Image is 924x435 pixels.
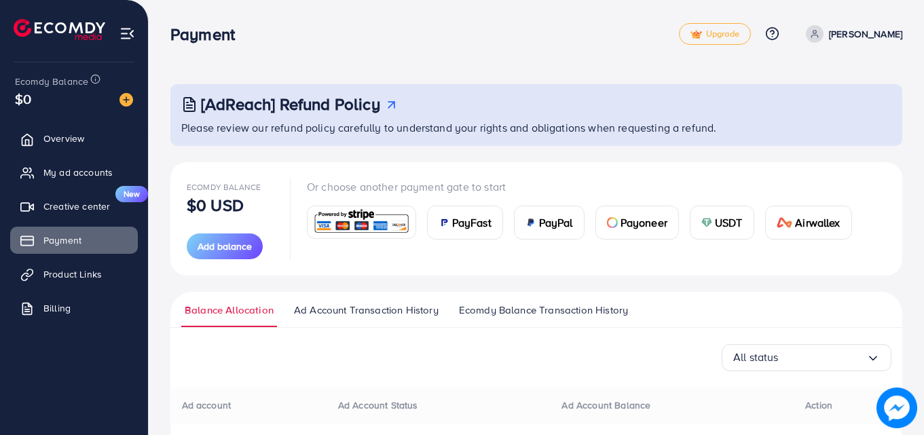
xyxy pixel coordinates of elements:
[307,206,416,239] a: card
[715,214,743,231] span: USDT
[10,159,138,186] a: My ad accounts
[185,303,274,318] span: Balance Allocation
[733,347,779,368] span: All status
[607,217,618,228] img: card
[595,206,679,240] a: cardPayoneer
[829,26,902,42] p: [PERSON_NAME]
[876,387,917,428] img: image
[10,193,138,220] a: Creative centerNew
[690,206,754,240] a: cardUSDT
[679,23,751,45] a: tickUpgrade
[800,25,902,43] a: [PERSON_NAME]
[119,93,133,107] img: image
[690,29,739,39] span: Upgrade
[459,303,628,318] span: Ecomdy Balance Transaction History
[10,125,138,152] a: Overview
[201,94,380,114] h3: [AdReach] Refund Policy
[187,181,261,193] span: Ecomdy Balance
[539,214,573,231] span: PayPal
[15,89,31,109] span: $0
[439,217,449,228] img: card
[115,186,148,202] span: New
[307,178,863,195] p: Or choose another payment gate to start
[10,227,138,254] a: Payment
[43,233,81,247] span: Payment
[43,200,110,213] span: Creative center
[779,347,866,368] input: Search for option
[14,19,105,40] img: logo
[43,166,113,179] span: My ad accounts
[119,26,135,41] img: menu
[621,214,667,231] span: Payoneer
[10,261,138,288] a: Product Links
[170,24,246,44] h3: Payment
[701,217,712,228] img: card
[777,217,793,228] img: card
[427,206,503,240] a: cardPayFast
[15,75,88,88] span: Ecomdy Balance
[795,214,840,231] span: Airwallex
[452,214,492,231] span: PayFast
[43,132,84,145] span: Overview
[198,240,252,253] span: Add balance
[514,206,585,240] a: cardPayPal
[312,208,411,237] img: card
[722,344,891,371] div: Search for option
[765,206,852,240] a: cardAirwallex
[187,233,263,259] button: Add balance
[10,295,138,322] a: Billing
[187,197,244,213] p: $0 USD
[525,217,536,228] img: card
[43,301,71,315] span: Billing
[181,119,894,136] p: Please review our refund policy carefully to understand your rights and obligations when requesti...
[43,267,102,281] span: Product Links
[294,303,439,318] span: Ad Account Transaction History
[690,30,702,39] img: tick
